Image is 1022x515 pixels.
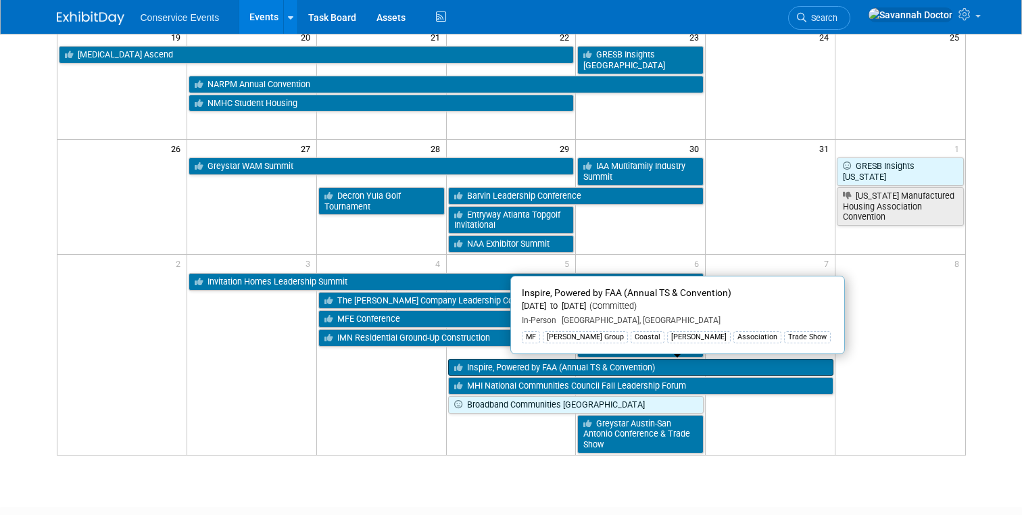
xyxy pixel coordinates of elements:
[868,7,953,22] img: Savannah Doctor
[784,331,831,343] div: Trade Show
[693,255,705,272] span: 6
[189,76,704,93] a: NARPM Annual Convention
[788,6,850,30] a: Search
[429,28,446,45] span: 21
[818,28,835,45] span: 24
[318,329,575,347] a: IMN Residential Ground-Up Construction
[318,187,445,215] a: Decron Yula Golf Tournament
[57,11,124,25] img: ExhibitDay
[448,206,575,234] a: Entryway Atlanta Topgolf Invitational
[189,95,575,112] a: NMHC Student Housing
[667,331,731,343] div: [PERSON_NAME]
[818,140,835,157] span: 31
[556,316,721,325] span: [GEOGRAPHIC_DATA], [GEOGRAPHIC_DATA]
[953,255,965,272] span: 8
[448,235,575,253] a: NAA Exhibitor Summit
[522,287,731,298] span: Inspire, Powered by FAA (Annual TS & Convention)
[448,187,704,205] a: Barvin Leadership Conference
[522,316,556,325] span: In-Person
[577,157,704,185] a: IAA Multifamily Industry Summit
[522,331,540,343] div: MF
[543,331,628,343] div: [PERSON_NAME] Group
[837,157,963,185] a: GRESB Insights [US_STATE]
[558,140,575,157] span: 29
[189,273,704,291] a: Invitation Homes Leadership Summit
[189,157,575,175] a: Greystar WAM Summit
[170,140,187,157] span: 26
[299,140,316,157] span: 27
[837,187,963,226] a: [US_STATE] Manufactured Housing Association Convention
[434,255,446,272] span: 4
[577,46,704,74] a: GRESB Insights [GEOGRAPHIC_DATA]
[586,301,637,311] span: (Committed)
[448,396,704,414] a: Broadband Communities [GEOGRAPHIC_DATA]
[522,301,833,312] div: [DATE] to [DATE]
[688,140,705,157] span: 30
[823,255,835,272] span: 7
[299,28,316,45] span: 20
[733,331,781,343] div: Association
[170,28,187,45] span: 19
[318,310,704,328] a: MFE Conference
[948,28,965,45] span: 25
[953,140,965,157] span: 1
[563,255,575,272] span: 5
[806,13,837,23] span: Search
[304,255,316,272] span: 3
[577,415,704,453] a: Greystar Austin-San Antonio Conference & Trade Show
[558,28,575,45] span: 22
[174,255,187,272] span: 2
[631,331,664,343] div: Coastal
[448,377,834,395] a: MHI National Communities Council Fall Leadership Forum
[688,28,705,45] span: 23
[141,12,220,23] span: Conservice Events
[318,292,833,310] a: The [PERSON_NAME] Company Leadership Conference
[448,359,834,376] a: Inspire, Powered by FAA (Annual TS & Convention)
[429,140,446,157] span: 28
[59,46,575,64] a: [MEDICAL_DATA] Ascend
